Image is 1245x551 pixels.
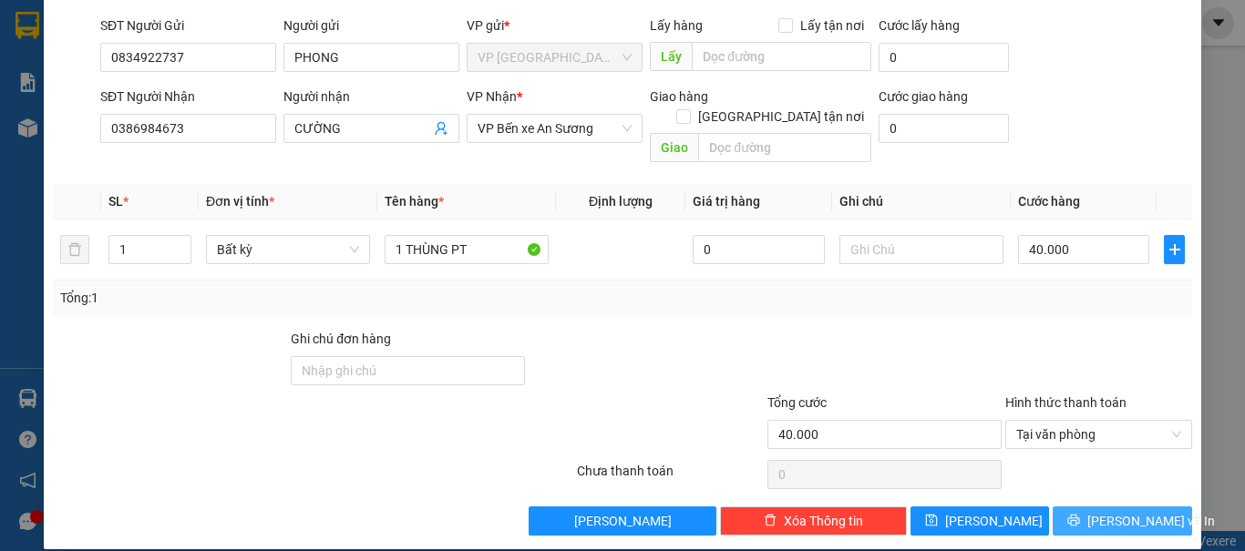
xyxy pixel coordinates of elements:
[385,194,444,209] span: Tên hàng
[1165,242,1184,257] span: plus
[385,235,549,264] input: VD: Bàn, Ghế
[467,89,517,104] span: VP Nhận
[589,194,653,209] span: Định lượng
[764,514,777,528] span: delete
[925,514,938,528] span: save
[467,15,643,36] div: VP gửi
[693,194,760,209] span: Giá trị hàng
[434,121,448,136] span: user-add
[793,15,871,36] span: Lấy tận nơi
[693,235,824,264] input: 0
[691,107,871,127] span: [GEOGRAPHIC_DATA] tận nơi
[1018,194,1080,209] span: Cước hàng
[650,42,692,71] span: Lấy
[283,15,459,36] div: Người gửi
[767,395,827,410] span: Tổng cước
[720,506,907,536] button: deleteXóa Thông tin
[879,18,960,33] label: Cước lấy hàng
[100,87,276,107] div: SĐT Người Nhận
[650,133,698,162] span: Giao
[217,236,359,263] span: Bất kỳ
[291,356,525,385] input: Ghi chú đơn hàng
[1087,511,1215,531] span: [PERSON_NAME] và In
[839,235,1003,264] input: Ghi Chú
[1016,421,1181,448] span: Tại văn phòng
[478,115,632,142] span: VP Bến xe An Sương
[692,42,871,71] input: Dọc đường
[108,194,123,209] span: SL
[283,87,459,107] div: Người nhận
[575,461,766,493] div: Chưa thanh toán
[1053,506,1192,536] button: printer[PERSON_NAME] và In
[784,511,863,531] span: Xóa Thông tin
[100,15,276,36] div: SĐT Người Gửi
[879,43,1009,72] input: Cước lấy hàng
[650,18,703,33] span: Lấy hàng
[60,288,482,308] div: Tổng: 1
[1164,235,1185,264] button: plus
[291,332,391,346] label: Ghi chú đơn hàng
[1005,395,1127,410] label: Hình thức thanh toán
[911,506,1050,536] button: save[PERSON_NAME]
[650,89,708,104] span: Giao hàng
[478,44,632,71] span: VP Phước Đông
[60,235,89,264] button: delete
[698,133,871,162] input: Dọc đường
[945,511,1043,531] span: [PERSON_NAME]
[529,506,715,536] button: [PERSON_NAME]
[206,194,274,209] span: Đơn vị tính
[832,184,1011,219] th: Ghi chú
[1067,514,1080,528] span: printer
[879,114,1009,143] input: Cước giao hàng
[574,511,672,531] span: [PERSON_NAME]
[879,89,968,104] label: Cước giao hàng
